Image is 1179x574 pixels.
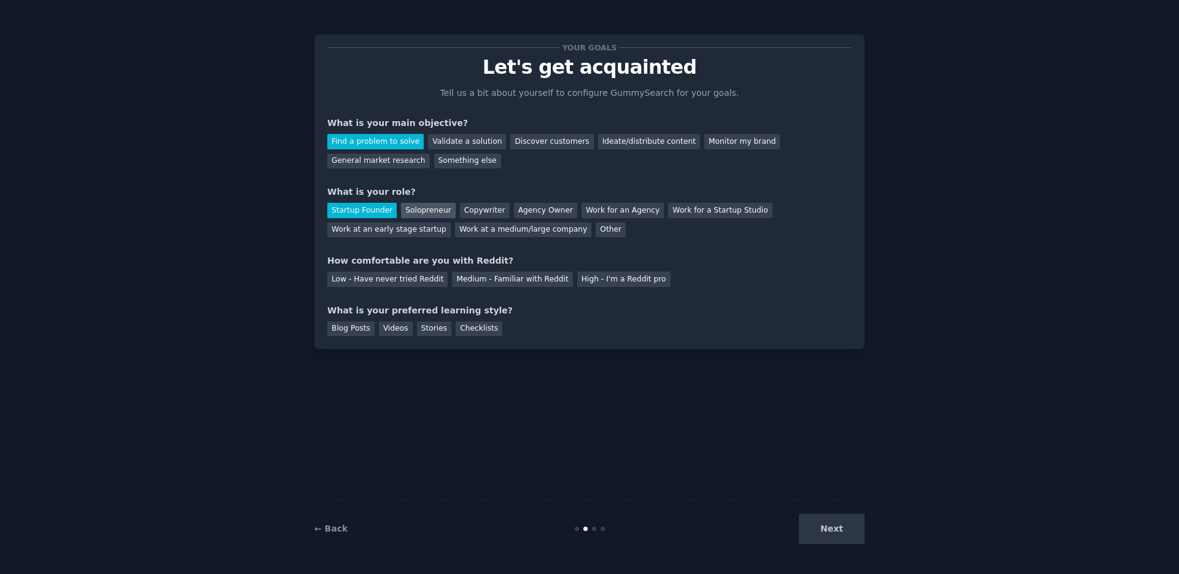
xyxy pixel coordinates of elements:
[327,154,430,169] div: General market research
[598,134,700,149] div: Ideate/distribute content
[582,203,664,218] div: Work for an Agency
[510,134,593,149] div: Discover customers
[327,222,451,238] div: Work at an early stage startup
[327,134,424,149] div: Find a problem to solve
[327,57,852,78] p: Let's get acquainted
[327,304,852,317] div: What is your preferred learning style?
[456,321,502,337] div: Checklists
[327,321,375,337] div: Blog Posts
[460,203,510,218] div: Copywriter
[327,117,852,130] div: What is your main objective?
[452,272,572,287] div: Medium - Familiar with Reddit
[327,203,397,218] div: Startup Founder
[455,222,591,238] div: Work at a medium/large company
[560,41,619,54] span: Your goals
[428,134,506,149] div: Validate a solution
[327,272,448,287] div: Low - Have never tried Reddit
[401,203,455,218] div: Solopreneur
[327,186,852,199] div: What is your role?
[514,203,577,218] div: Agency Owner
[379,321,413,337] div: Videos
[327,254,852,267] div: How comfortable are you with Reddit?
[596,222,626,238] div: Other
[314,524,348,533] a: ← Back
[577,272,671,287] div: High - I'm a Reddit pro
[668,203,772,218] div: Work for a Startup Studio
[435,87,744,100] p: Tell us a bit about yourself to configure GummySearch for your goals.
[704,134,780,149] div: Monitor my brand
[434,154,501,169] div: Something else
[417,321,451,337] div: Stories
